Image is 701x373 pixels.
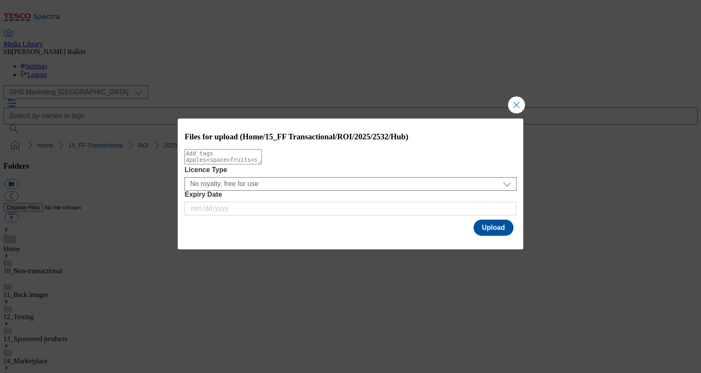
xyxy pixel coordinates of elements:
div: Modal [178,119,523,250]
button: Close Modal [508,96,525,113]
h3: Files for upload (Home/15_FF Transactional/ROI/2025/2532/Hub) [184,132,517,141]
label: Expiry Date [184,191,517,198]
label: Licence Type [184,166,517,174]
button: Upload [474,220,514,236]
